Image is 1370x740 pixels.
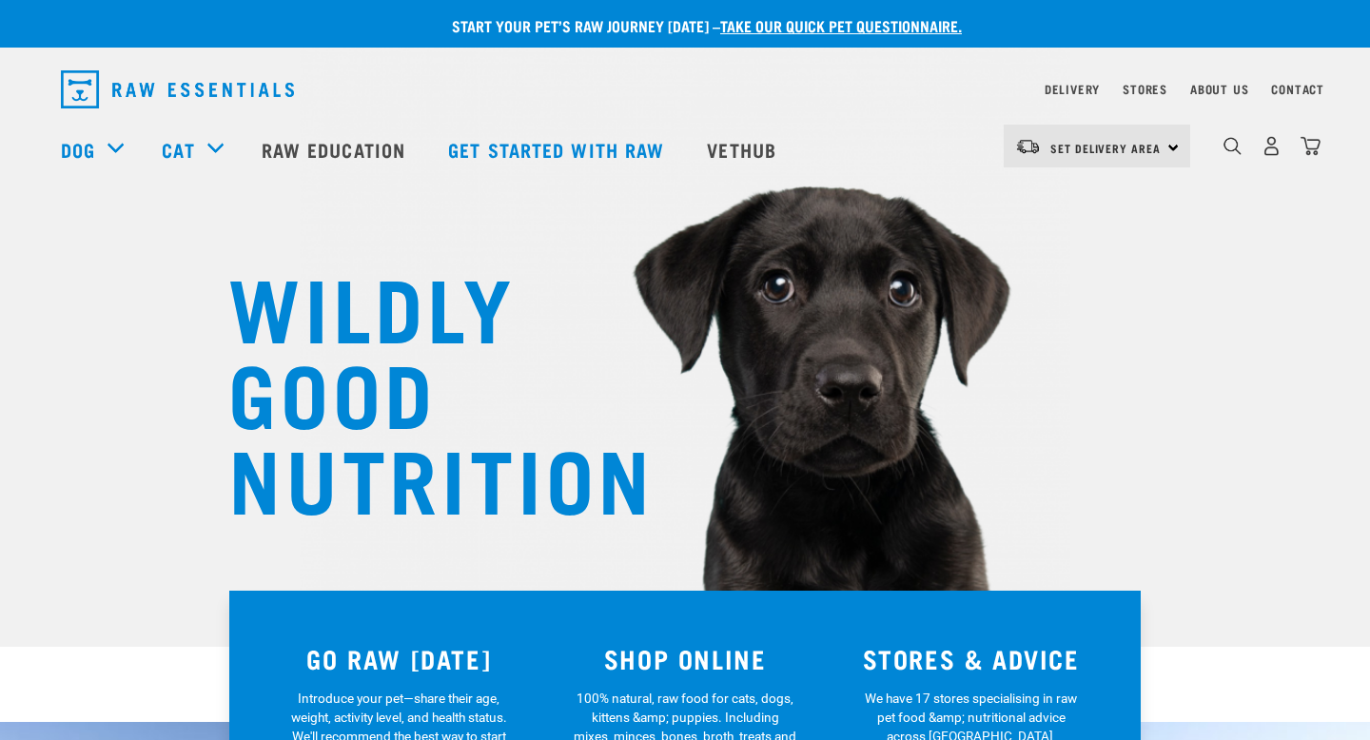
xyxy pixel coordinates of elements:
[1271,86,1324,92] a: Contact
[688,111,800,187] a: Vethub
[1015,138,1041,155] img: van-moving.png
[162,135,194,164] a: Cat
[61,70,294,108] img: Raw Essentials Logo
[429,111,688,187] a: Get started with Raw
[720,21,962,29] a: take our quick pet questionnaire.
[1190,86,1248,92] a: About Us
[1301,136,1321,156] img: home-icon@2x.png
[1045,86,1100,92] a: Delivery
[61,135,95,164] a: Dog
[228,262,609,518] h1: WILDLY GOOD NUTRITION
[554,644,817,673] h3: SHOP ONLINE
[1050,145,1161,151] span: Set Delivery Area
[1223,137,1242,155] img: home-icon-1@2x.png
[46,63,1324,116] nav: dropdown navigation
[1123,86,1167,92] a: Stores
[839,644,1103,673] h3: STORES & ADVICE
[243,111,429,187] a: Raw Education
[267,644,531,673] h3: GO RAW [DATE]
[1262,136,1282,156] img: user.png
